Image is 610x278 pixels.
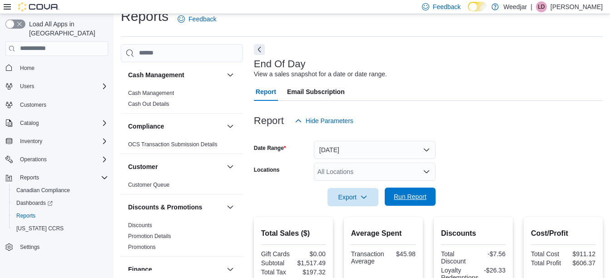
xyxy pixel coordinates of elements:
button: Export [327,188,378,206]
span: Email Subscription [287,83,345,101]
input: Dark Mode [468,2,487,11]
a: Canadian Compliance [13,185,74,196]
span: Inventory [16,136,108,147]
span: Reports [16,172,108,183]
div: $606.37 [565,259,595,267]
span: Reports [16,212,35,219]
span: Run Report [394,192,427,201]
span: Catalog [20,119,39,127]
a: Dashboards [13,198,56,208]
span: Home [16,62,108,74]
div: Gift Cards [261,250,292,258]
button: Hide Parameters [291,112,357,130]
a: Customer Queue [128,182,169,188]
h3: Finance [128,265,152,274]
div: Cash Management [121,88,243,113]
div: Discounts & Promotions [121,220,243,256]
button: Inventory [2,135,112,148]
span: Report [256,83,276,101]
button: Customers [2,98,112,111]
button: Open list of options [423,168,430,175]
nav: Complex example [5,58,108,278]
span: Settings [16,241,108,253]
button: Compliance [128,122,223,131]
div: $197.32 [295,268,326,276]
a: Promotions [128,244,156,250]
h1: Reports [121,7,169,25]
button: Operations [2,153,112,166]
span: Users [16,81,108,92]
div: Lauren Daniels [536,1,547,12]
h2: Total Sales ($) [261,228,326,239]
button: Operations [16,154,50,165]
div: Total Discount [441,250,471,265]
a: Home [16,63,38,74]
a: Cash Out Details [128,101,169,107]
h3: Compliance [128,122,164,131]
a: Customers [16,99,50,110]
button: Customer [225,161,236,172]
span: Inventory [20,138,42,145]
div: $45.98 [387,250,415,258]
div: Transaction Average [351,250,384,265]
h3: Cash Management [128,70,184,79]
p: | [531,1,532,12]
div: $911.12 [565,250,595,258]
span: Reports [20,174,39,181]
span: Users [20,83,34,90]
span: Promotions [128,243,156,251]
button: Discounts & Promotions [128,203,223,212]
button: Reports [16,172,43,183]
span: Washington CCRS [13,223,108,234]
a: Settings [16,242,43,253]
button: Reports [2,171,112,184]
span: Customers [16,99,108,110]
a: Discounts [128,222,152,228]
span: Cash Management [128,89,174,97]
span: Customers [20,101,46,109]
div: Compliance [121,139,243,154]
p: [PERSON_NAME] [550,1,603,12]
a: Cash Management [128,90,174,96]
p: Weedjar [503,1,527,12]
div: Total Cost [531,250,561,258]
span: Operations [16,154,108,165]
button: Inventory [16,136,46,147]
button: [DATE] [314,141,436,159]
button: Reports [9,209,112,222]
button: Customer [128,162,223,171]
button: Cash Management [128,70,223,79]
button: Settings [2,240,112,253]
button: Next [254,44,265,55]
span: Canadian Compliance [16,187,70,194]
a: Dashboards [9,197,112,209]
button: Compliance [225,121,236,132]
span: [US_STATE] CCRS [16,225,64,232]
span: Dark Mode [468,11,468,12]
span: Cash Out Details [128,100,169,108]
span: Dashboards [13,198,108,208]
a: Promotion Details [128,233,171,239]
a: OCS Transaction Submission Details [128,141,218,148]
h2: Average Spent [351,228,416,239]
span: Feedback [188,15,216,24]
button: Catalog [2,117,112,129]
span: Feedback [433,2,461,11]
div: Total Profit [531,259,561,267]
h2: Discounts [441,228,506,239]
span: Home [20,65,35,72]
span: LD [538,1,545,12]
span: Catalog [16,118,108,129]
button: Users [16,81,38,92]
div: -$26.33 [482,267,506,274]
span: Settings [20,243,40,251]
span: Customer Queue [128,181,169,189]
a: Reports [13,210,39,221]
div: Customer [121,179,243,194]
span: Export [333,188,373,206]
button: Finance [128,265,223,274]
button: Run Report [385,188,436,206]
label: Date Range [254,144,286,152]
